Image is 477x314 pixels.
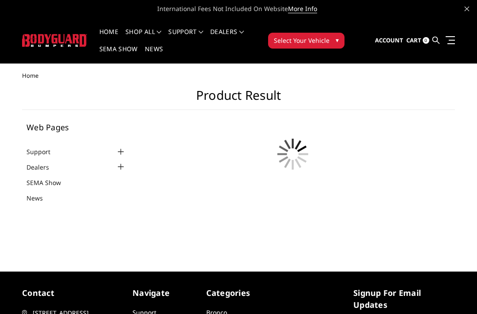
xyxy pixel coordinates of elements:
a: SEMA Show [99,46,138,63]
a: Support [168,29,203,46]
a: Account [375,29,403,53]
span: 0 [423,37,429,44]
h1: Product Result [22,88,455,110]
img: preloader.gif [271,132,315,176]
a: News [26,193,54,203]
h5: contact [22,287,124,299]
span: Select Your Vehicle [274,36,329,45]
a: shop all [125,29,161,46]
span: Account [375,36,403,44]
a: News [145,46,163,63]
a: Support [26,147,61,156]
a: Cart 0 [406,29,429,53]
a: SEMA Show [26,178,72,187]
a: Dealers [26,163,60,172]
span: Cart [406,36,421,44]
span: Home [22,72,38,79]
h5: Categories [206,287,271,299]
h5: Web Pages [26,123,126,131]
h5: signup for email updates [353,287,455,311]
h5: Navigate [132,287,197,299]
a: Dealers [210,29,244,46]
a: More Info [288,4,317,13]
span: ▾ [336,35,339,45]
button: Select Your Vehicle [268,33,344,49]
a: Home [99,29,118,46]
img: BODYGUARD BUMPERS [22,34,87,47]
